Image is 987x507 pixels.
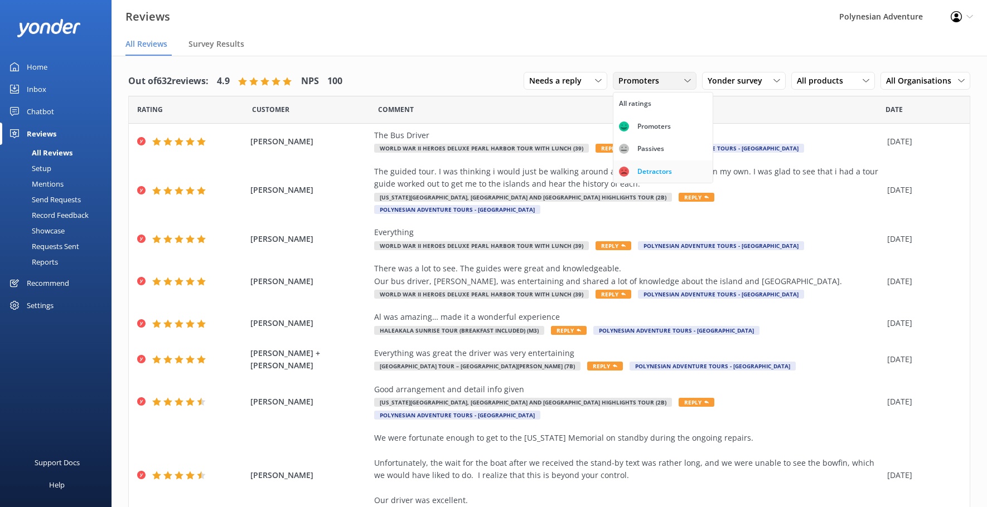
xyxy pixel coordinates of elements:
div: [DATE] [887,317,956,329]
div: Mentions [7,176,64,192]
div: Promoters [629,121,679,132]
span: Reply [596,241,631,250]
span: [PERSON_NAME] [250,233,369,245]
span: Reply [587,362,623,370]
div: Chatbot [27,100,54,123]
div: All Reviews [7,145,72,160]
div: Inbox [27,78,46,100]
div: Everything [374,226,882,238]
span: Polynesian Adventure Tours - [GEOGRAPHIC_DATA] [593,326,759,335]
span: Polynesian Adventure Tours - [GEOGRAPHIC_DATA] [630,362,796,370]
span: Reply [679,398,714,407]
span: All Reviews [125,38,167,50]
div: There was a lot to see. The guides were great and knowledgeable. Our bus driver, [PERSON_NAME], w... [374,262,882,287]
div: Send Requests [7,192,81,207]
div: Home [27,56,47,78]
span: Reply [679,193,714,202]
div: We were fortunate enough to get to the [US_STATE] Memorial on standby during the ongoing repairs.... [374,432,882,506]
h4: Out of 632 reviews: [128,74,209,89]
span: [GEOGRAPHIC_DATA] Tour – [GEOGRAPHIC_DATA][PERSON_NAME] (7B) [374,362,580,370]
span: Promoters [618,75,666,87]
div: Support Docs [35,451,80,474]
span: Date [886,104,903,115]
span: Date [252,104,289,115]
div: Recommend [27,272,69,294]
span: World War II Heroes Deluxe Pearl Harbor Tour with Lunch (39) [374,290,589,299]
span: [US_STATE][GEOGRAPHIC_DATA], [GEOGRAPHIC_DATA] and [GEOGRAPHIC_DATA] Highlights Tour (2B) [374,398,672,407]
div: Setup [7,160,51,176]
a: All Reviews [7,145,112,160]
span: [PERSON_NAME] [250,317,369,329]
span: [PERSON_NAME] [250,135,369,148]
h3: Reviews [125,8,170,26]
span: [PERSON_NAME] [250,396,369,408]
span: All Organisations [886,75,958,87]
span: Polynesian Adventure Tours - [GEOGRAPHIC_DATA] [374,411,540,420]
span: [US_STATE][GEOGRAPHIC_DATA], [GEOGRAPHIC_DATA] and [GEOGRAPHIC_DATA] Highlights Tour (2B) [374,193,672,202]
div: The guided tour. I was thinking i would just be walking around and visiting these islands on my o... [374,165,882,191]
span: World War II Heroes Deluxe Pearl Harbor Tour with Lunch (39) [374,241,589,250]
a: Record Feedback [7,207,112,223]
span: [PERSON_NAME] [250,184,369,196]
span: [PERSON_NAME] [250,275,369,287]
a: Showcase [7,223,112,238]
div: Showcase [7,223,65,238]
span: Haleakala Sunrise Tour (Breakfast Included) (M3) [374,326,544,335]
h4: 100 [327,74,342,89]
div: [DATE] [887,275,956,287]
div: [DATE] [887,184,956,196]
span: Reply [596,144,631,153]
div: Everything was great the driver was very entertaining [374,347,882,359]
div: Detractors [629,166,680,177]
span: World War II Heroes Deluxe Pearl Harbor Tour with Lunch (39) [374,144,589,153]
span: [PERSON_NAME] [250,469,369,481]
h4: 4.9 [217,74,230,89]
span: Question [378,104,414,115]
div: Al was amazing… made it a wonderful experience [374,311,882,323]
a: Reports [7,254,112,270]
div: [DATE] [887,396,956,408]
span: Reply [596,290,631,299]
span: Survey Results [188,38,244,50]
div: [DATE] [887,233,956,245]
a: Requests Sent [7,238,112,254]
span: Polynesian Adventure Tours - [GEOGRAPHIC_DATA] [638,144,804,153]
div: [DATE] [887,135,956,148]
div: Reports [7,254,58,270]
div: All ratings [619,98,651,109]
div: Record Feedback [7,207,89,223]
div: The Bus Driver [374,129,882,142]
span: [PERSON_NAME] + [PERSON_NAME] [250,347,369,372]
h4: NPS [301,74,319,89]
div: Settings [27,294,54,316]
a: Mentions [7,176,112,192]
span: Needs a reply [529,75,588,87]
div: Reviews [27,123,56,145]
a: Send Requests [7,192,112,207]
span: All products [797,75,850,87]
span: Yonder survey [708,75,769,87]
span: Polynesian Adventure Tours - [GEOGRAPHIC_DATA] [638,290,804,299]
a: Setup [7,160,112,176]
span: Date [137,104,163,115]
div: [DATE] [887,353,956,365]
img: yonder-white-logo.png [17,19,81,37]
div: [DATE] [887,469,956,481]
div: Passives [629,143,672,154]
div: Good arrangement and detail info given [374,383,882,396]
div: Requests Sent [7,238,79,254]
span: Reply [551,326,587,335]
span: Polynesian Adventure Tours - [GEOGRAPHIC_DATA] [374,205,540,214]
span: Polynesian Adventure Tours - [GEOGRAPHIC_DATA] [638,241,804,250]
div: Help [49,474,65,496]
